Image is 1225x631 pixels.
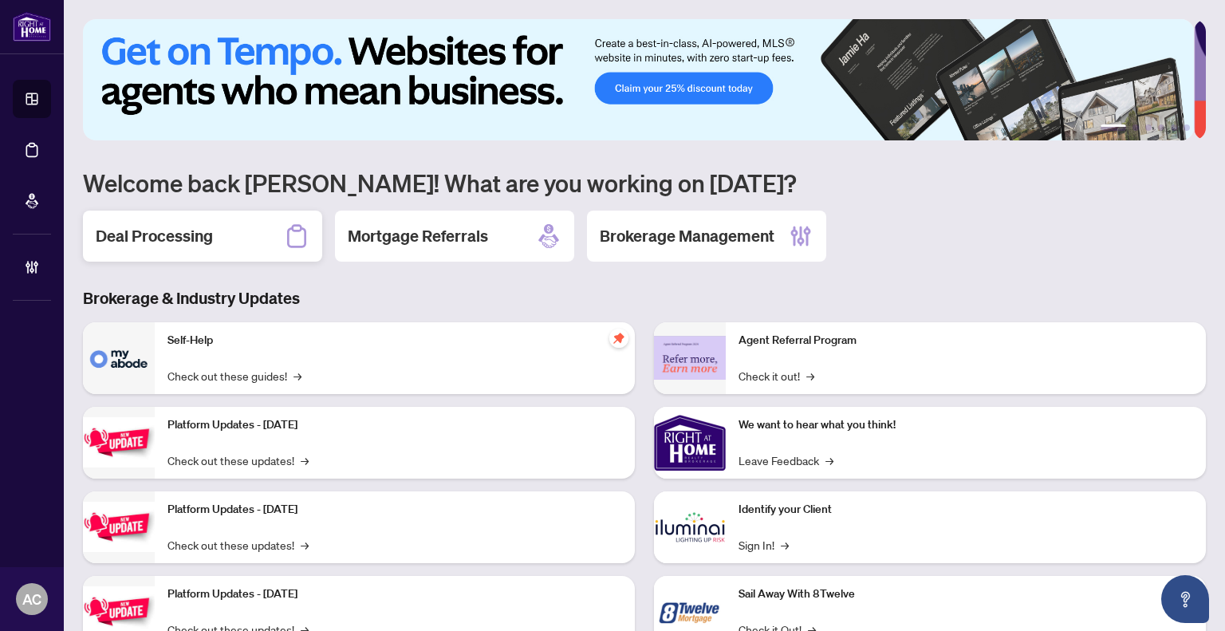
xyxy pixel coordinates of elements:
img: Platform Updates - July 21, 2025 [83,417,155,467]
span: → [293,367,301,385]
a: Check it out!→ [739,367,814,385]
img: Self-Help [83,322,155,394]
p: Sail Away With 8Twelve [739,586,1193,603]
button: 6 [1184,124,1190,131]
button: 2 [1132,124,1139,131]
button: 5 [1171,124,1177,131]
p: Platform Updates - [DATE] [167,586,622,603]
h3: Brokerage & Industry Updates [83,287,1206,310]
button: Open asap [1161,575,1209,623]
p: Agent Referral Program [739,332,1193,349]
button: 4 [1158,124,1164,131]
img: Identify your Client [654,491,726,563]
h2: Deal Processing [96,225,213,247]
span: → [825,452,833,469]
h2: Mortgage Referrals [348,225,488,247]
span: → [781,536,789,554]
span: AC [22,588,41,610]
img: We want to hear what you think! [654,407,726,479]
img: Platform Updates - July 8, 2025 [83,502,155,552]
a: Check out these updates!→ [167,452,309,469]
h1: Welcome back [PERSON_NAME]! What are you working on [DATE]? [83,168,1206,198]
img: Slide 0 [83,19,1194,140]
a: Check out these updates!→ [167,536,309,554]
a: Sign In!→ [739,536,789,554]
p: Identify your Client [739,501,1193,519]
p: We want to hear what you think! [739,416,1193,434]
button: 3 [1145,124,1152,131]
img: logo [13,12,51,41]
p: Self-Help [167,332,622,349]
span: → [301,452,309,469]
p: Platform Updates - [DATE] [167,501,622,519]
span: → [806,367,814,385]
a: Check out these guides!→ [167,367,301,385]
h2: Brokerage Management [600,225,774,247]
a: Leave Feedback→ [739,452,833,469]
img: Agent Referral Program [654,336,726,380]
p: Platform Updates - [DATE] [167,416,622,434]
button: 1 [1101,124,1126,131]
span: pushpin [609,329,628,348]
span: → [301,536,309,554]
